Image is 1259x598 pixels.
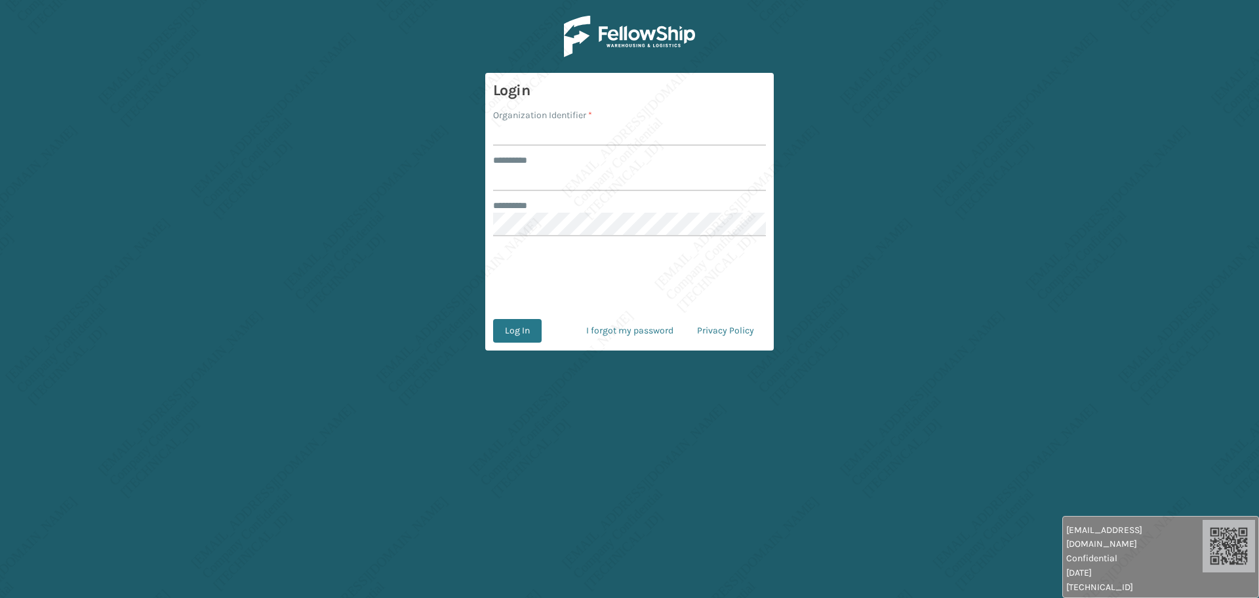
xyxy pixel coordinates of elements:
a: Privacy Policy [685,319,766,343]
iframe: reCAPTCHA [530,252,729,303]
button: Log In [493,319,542,343]
a: I forgot my password [574,319,685,343]
span: [TECHNICAL_ID] [1066,580,1203,594]
span: [EMAIL_ADDRESS][DOMAIN_NAME] [1066,523,1203,551]
span: Confidential [1066,551,1203,565]
img: Logo [564,16,695,57]
h3: Login [493,81,766,100]
span: [DATE] [1066,566,1203,580]
label: Organization Identifier [493,108,592,122]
